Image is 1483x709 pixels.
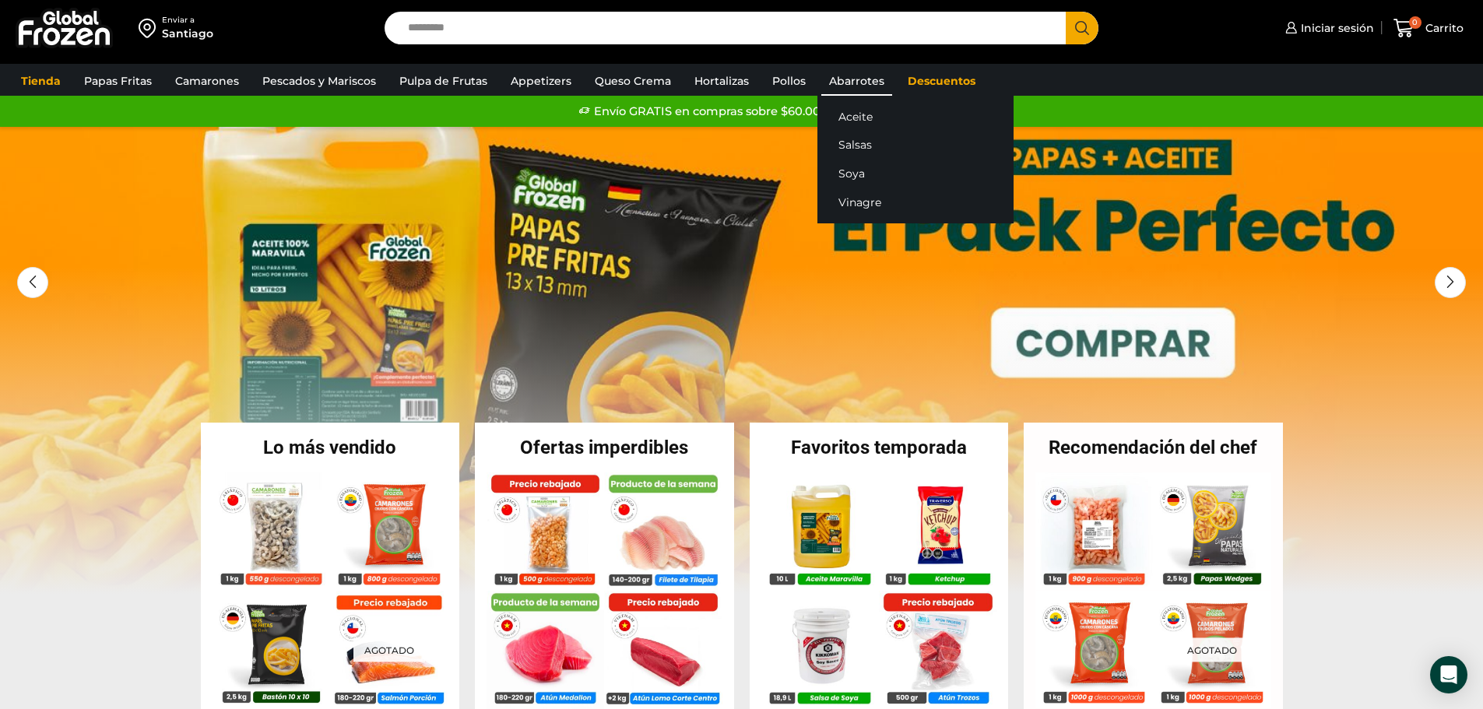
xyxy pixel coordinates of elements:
[1297,20,1374,36] span: Iniciar sesión
[687,66,757,96] a: Hortalizas
[1422,20,1464,36] span: Carrito
[353,638,424,662] p: Agotado
[139,15,162,41] img: address-field-icon.svg
[13,66,69,96] a: Tienda
[1409,16,1422,29] span: 0
[167,66,247,96] a: Camarones
[1390,10,1467,47] a: 0 Carrito
[1176,638,1248,662] p: Agotado
[503,66,579,96] a: Appetizers
[817,102,1014,131] a: Aceite
[900,66,983,96] a: Descuentos
[750,438,1009,457] h2: Favoritos temporada
[1281,12,1374,44] a: Iniciar sesión
[817,131,1014,160] a: Salsas
[1066,12,1098,44] button: Search button
[817,160,1014,188] a: Soya
[17,267,48,298] div: Previous slide
[162,26,213,41] div: Santiago
[1435,267,1466,298] div: Next slide
[587,66,679,96] a: Queso Crema
[764,66,814,96] a: Pollos
[162,15,213,26] div: Enviar a
[821,66,892,96] a: Abarrotes
[255,66,384,96] a: Pescados y Mariscos
[201,438,460,457] h2: Lo más vendido
[1430,656,1467,693] div: Open Intercom Messenger
[392,66,495,96] a: Pulpa de Frutas
[475,438,734,457] h2: Ofertas imperdibles
[1024,438,1283,457] h2: Recomendación del chef
[76,66,160,96] a: Papas Fritas
[817,188,1014,216] a: Vinagre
